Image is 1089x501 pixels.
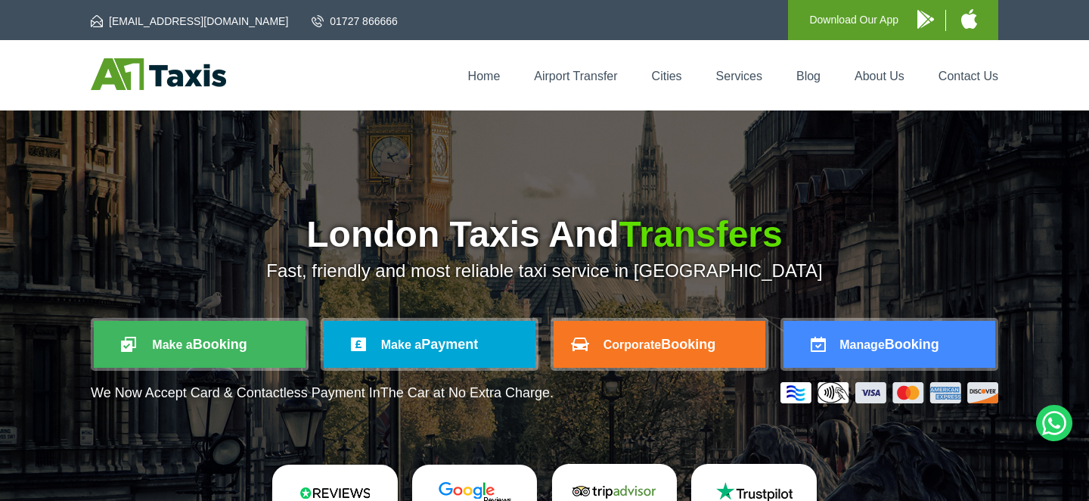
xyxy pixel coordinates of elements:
a: Make aBooking [94,321,306,368]
a: Contact Us [939,70,998,82]
span: Manage [839,338,885,351]
p: Download Our App [809,11,898,30]
span: Transfers [619,214,783,254]
a: Services [716,70,762,82]
span: The Car at No Extra Charge. [380,385,554,400]
img: A1 Taxis St Albans LTD [91,58,226,90]
a: CorporateBooking [554,321,765,368]
img: Credit And Debit Cards [780,382,998,403]
span: Make a [381,338,421,351]
a: Cities [652,70,682,82]
a: Blog [796,70,821,82]
span: Corporate [603,338,661,351]
p: Fast, friendly and most reliable taxi service in [GEOGRAPHIC_DATA] [91,260,998,282]
img: A1 Taxis iPhone App [961,9,977,29]
span: Make a [152,338,192,351]
a: Home [468,70,501,82]
a: Airport Transfer [534,70,617,82]
a: About Us [855,70,904,82]
a: [EMAIL_ADDRESS][DOMAIN_NAME] [91,14,288,29]
a: 01727 866666 [312,14,398,29]
img: A1 Taxis Android App [917,10,934,29]
a: ManageBooking [783,321,995,368]
a: Make aPayment [324,321,535,368]
p: We Now Accept Card & Contactless Payment In [91,385,554,401]
h1: London Taxis And [91,216,998,253]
